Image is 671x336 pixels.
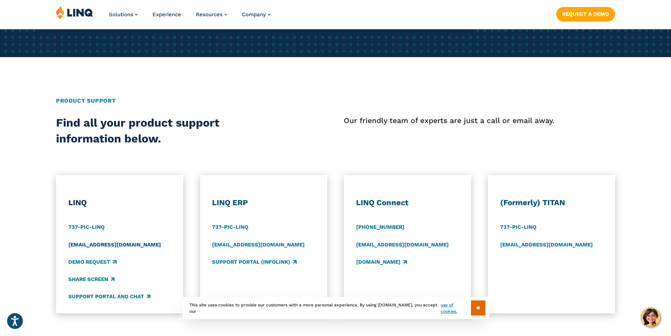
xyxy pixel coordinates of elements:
a: Solutions [109,11,138,18]
a: [EMAIL_ADDRESS][DOMAIN_NAME] [500,241,593,249]
button: Hello, have a question? Let’s chat. [641,307,660,327]
h2: Product Support [56,97,615,105]
a: Support Portal and Chat [68,293,150,301]
h3: LINQ ERP [212,198,315,208]
a: Request a Demo [556,7,615,21]
a: Support Portal (Infolink) [212,258,297,266]
h3: LINQ Connect [356,198,459,208]
a: [EMAIL_ADDRESS][DOMAIN_NAME] [356,241,449,249]
nav: Button Navigation [556,6,615,21]
a: Demo Request [68,258,117,266]
h2: Find all your product support information below. [56,115,279,147]
h3: LINQ [68,198,171,208]
a: Share Screen [68,275,114,283]
div: This site uses cookies to provide our customers with a more personal experience. By using [DOMAIN... [182,297,489,319]
a: use of cookies. [441,302,471,314]
a: [EMAIL_ADDRESS][DOMAIN_NAME] [68,241,161,249]
a: [PHONE_NUMBER] [356,224,404,231]
span: Company [242,11,266,18]
img: LINQ | K‑12 Software [56,6,93,19]
a: 737-PIC-LINQ [212,224,248,231]
h3: (Formerly) TITAN [500,198,603,208]
a: 737-PIC-LINQ [68,224,105,231]
span: Resources [196,11,223,18]
a: [EMAIL_ADDRESS][DOMAIN_NAME] [212,241,305,249]
a: Resources [196,11,227,18]
span: Solutions [109,11,133,18]
nav: Primary Navigation [109,6,271,29]
p: Our friendly team of experts are just a call or email away. [344,115,615,126]
a: 737-PIC-LINQ [500,224,536,231]
a: Experience [153,11,181,18]
a: Company [242,11,271,18]
a: [DOMAIN_NAME] [356,258,407,266]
